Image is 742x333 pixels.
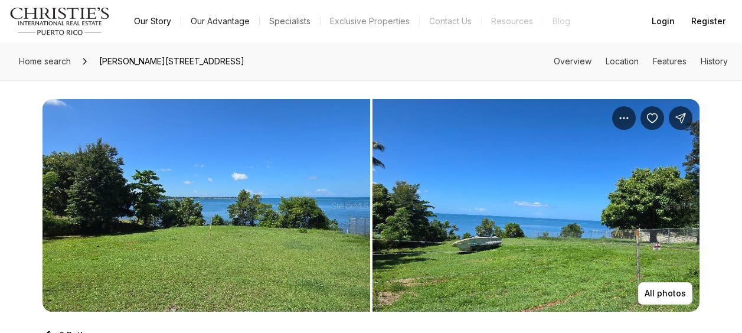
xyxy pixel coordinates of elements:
[181,13,259,30] a: Our Advantage
[612,106,636,130] button: Property options
[94,52,249,71] span: [PERSON_NAME][STREET_ADDRESS]
[372,99,700,312] li: 2 of 4
[645,289,686,298] p: All photos
[652,17,675,26] span: Login
[43,99,370,312] button: View image gallery
[669,106,692,130] button: Share Property: CARR 102
[43,99,370,312] li: 1 of 4
[691,17,725,26] span: Register
[321,13,419,30] a: Exclusive Properties
[372,99,700,312] button: View image gallery
[638,282,692,305] button: All photos
[125,13,181,30] a: Our Story
[653,56,687,66] a: Skip to: Features
[482,13,542,30] a: Resources
[260,13,320,30] a: Specialists
[645,9,682,33] button: Login
[640,106,664,130] button: Save Property: CARR 102
[606,56,639,66] a: Skip to: Location
[19,56,71,66] span: Home search
[420,13,481,30] button: Contact Us
[543,13,580,30] a: Blog
[701,56,728,66] a: Skip to: History
[14,52,76,71] a: Home search
[43,99,699,312] div: Listing Photos
[554,57,728,66] nav: Page section menu
[9,7,110,35] img: logo
[684,9,733,33] button: Register
[554,56,591,66] a: Skip to: Overview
